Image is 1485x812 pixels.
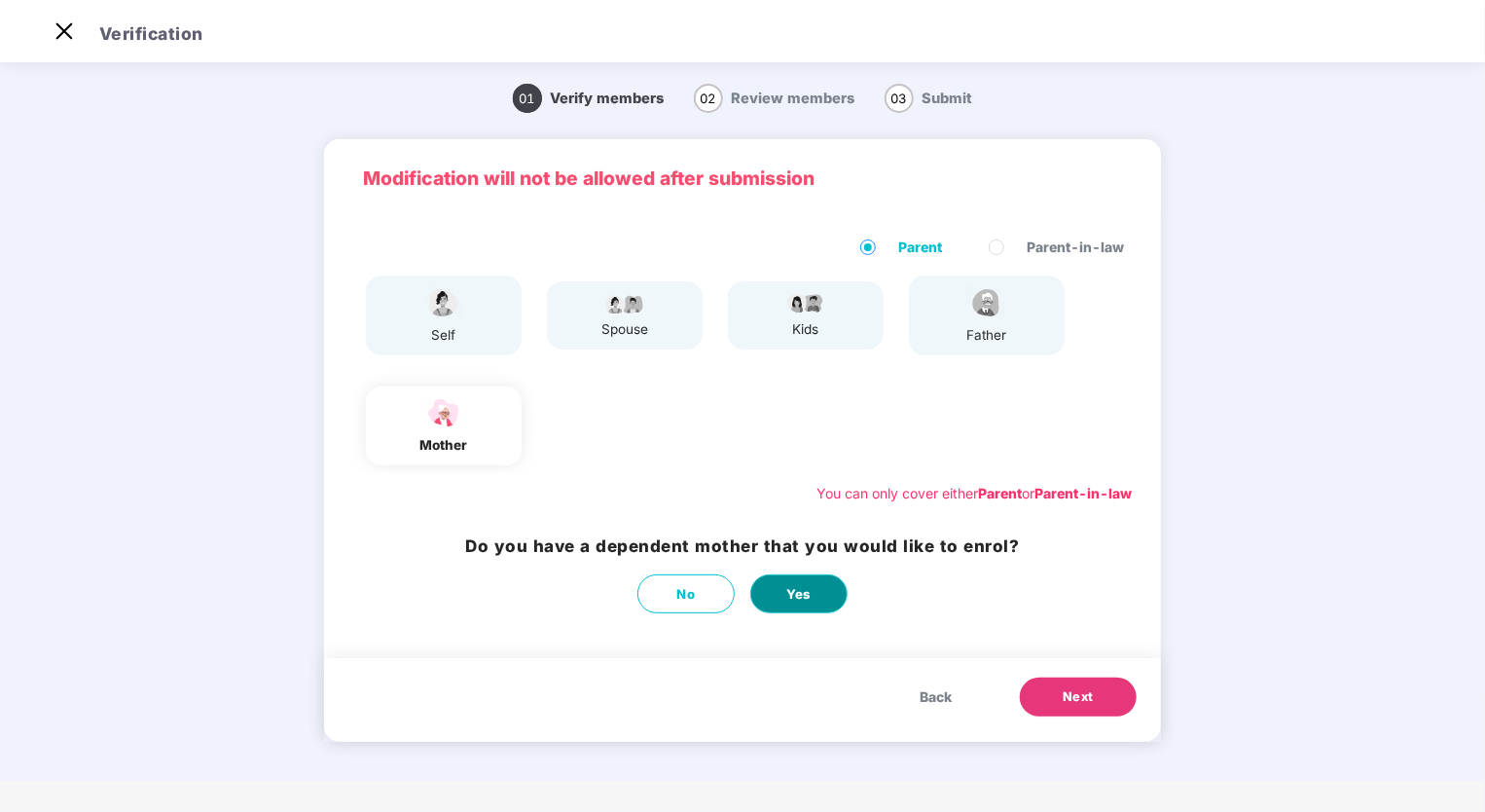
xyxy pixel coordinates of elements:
span: Submit [923,90,973,107]
div: mother [419,435,468,456]
div: You can only cover either or [816,483,1132,504]
div: father [962,325,1011,346]
span: Back [920,686,952,708]
div: kids [781,319,830,340]
h3: Do you have a dependent mother that you would like to enrol? [466,534,1020,560]
p: Modification will not be allowed after submission [363,164,1122,193]
button: Yes [750,574,848,613]
span: No [677,584,696,605]
span: 01 [513,84,542,113]
div: spouse [600,319,649,340]
button: Back [900,678,971,717]
img: svg+xml;base64,PHN2ZyB4bWxucz0iaHR0cDovL3d3dy53My5vcmcvMjAwMC9zdmciIHdpZHRoPSI5Ny44OTciIGhlaWdodD... [600,291,649,314]
span: 03 [885,84,914,113]
span: Parent [890,237,950,258]
b: Parent [978,485,1022,501]
button: No [637,574,735,613]
img: svg+xml;base64,PHN2ZyBpZD0iRmF0aGVyX2ljb24iIHhtbG5zPSJodHRwOi8vd3d3LnczLm9yZy8yMDAwL3N2ZyIgeG1sbn... [962,285,1011,319]
span: Verify members [551,90,665,107]
button: Next [1020,678,1137,717]
span: Yes [786,584,812,605]
b: Parent-in-law [1034,485,1132,501]
span: 02 [694,84,723,113]
span: Review members [732,90,855,107]
img: svg+xml;base64,PHN2ZyB4bWxucz0iaHR0cDovL3d3dy53My5vcmcvMjAwMC9zdmciIHdpZHRoPSI1NCIgaGVpZ2h0PSIzOC... [419,396,468,430]
span: Parent-in-law [1019,237,1132,258]
img: svg+xml;base64,PHN2ZyB4bWxucz0iaHR0cDovL3d3dy53My5vcmcvMjAwMC9zdmciIHdpZHRoPSI3OS4wMzciIGhlaWdodD... [781,291,830,314]
span: Next [1063,687,1094,707]
div: self [419,325,468,346]
img: svg+xml;base64,PHN2ZyBpZD0iU3BvdXNlX2ljb24iIHhtbG5zPSJodHRwOi8vd3d3LnczLm9yZy8yMDAwL3N2ZyIgd2lkdG... [419,285,468,319]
